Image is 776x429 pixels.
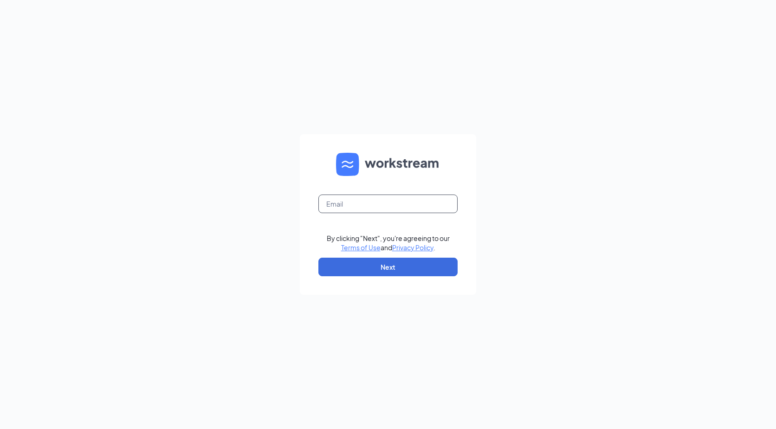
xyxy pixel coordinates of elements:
[318,258,458,276] button: Next
[392,243,433,252] a: Privacy Policy
[341,243,381,252] a: Terms of Use
[318,195,458,213] input: Email
[336,153,440,176] img: WS logo and Workstream text
[327,234,450,252] div: By clicking "Next", you're agreeing to our and .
